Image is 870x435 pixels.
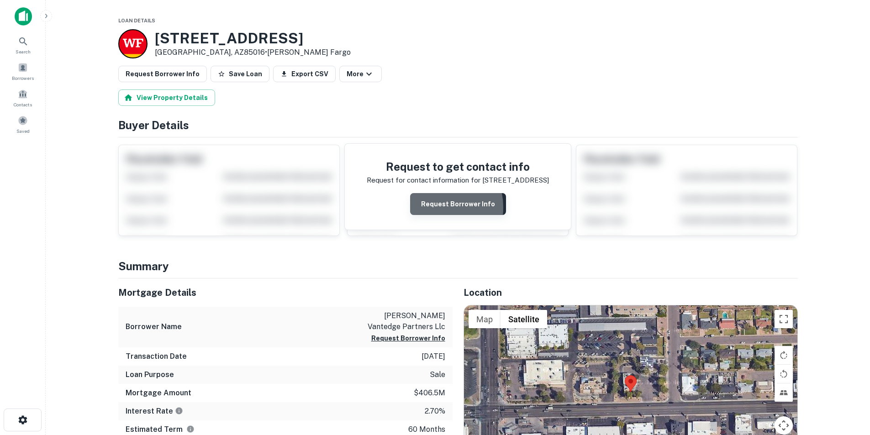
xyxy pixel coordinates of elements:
[3,59,43,84] a: Borrowers
[408,424,445,435] p: 60 months
[3,32,43,57] a: Search
[367,175,480,186] p: Request for contact information for
[155,47,351,58] p: [GEOGRAPHIC_DATA], AZ85016 •
[118,66,207,82] button: Request Borrower Info
[414,388,445,398] p: $406.5m
[118,117,798,133] h4: Buyer Details
[126,369,174,380] h6: Loan Purpose
[775,310,793,328] button: Toggle fullscreen view
[501,310,547,328] button: Show satellite imagery
[410,193,506,215] button: Request Borrower Info
[186,425,195,433] svg: Term is based on a standard schedule for this type of loan.
[118,18,155,23] span: Loan Details
[12,74,34,82] span: Borrowers
[464,286,798,299] h5: Location
[273,66,336,82] button: Export CSV
[469,310,501,328] button: Show street map
[775,346,793,364] button: Rotate map clockwise
[775,416,793,435] button: Map camera controls
[15,7,32,26] img: capitalize-icon.png
[118,286,453,299] h5: Mortgage Details
[363,310,445,332] p: [PERSON_NAME] vantedge partners llc
[367,158,549,175] h4: Request to get contact info
[3,85,43,110] a: Contacts
[3,112,43,136] a: Saved
[126,388,191,398] h6: Mortgage Amount
[126,406,183,417] h6: Interest Rate
[126,424,195,435] h6: Estimated Term
[339,66,382,82] button: More
[371,333,445,344] button: Request Borrower Info
[425,406,445,417] p: 2.70%
[126,321,182,332] h6: Borrower Name
[16,48,31,55] span: Search
[16,127,30,135] span: Saved
[126,351,187,362] h6: Transaction Date
[775,383,793,402] button: Tilt map
[422,351,445,362] p: [DATE]
[775,365,793,383] button: Rotate map counterclockwise
[824,362,870,406] iframe: Chat Widget
[175,407,183,415] svg: The interest rates displayed on the website are for informational purposes only and may be report...
[118,89,215,106] button: View Property Details
[211,66,269,82] button: Save Loan
[482,175,549,186] p: [STREET_ADDRESS]
[155,30,351,47] h3: [STREET_ADDRESS]
[14,101,32,108] span: Contacts
[267,48,351,57] a: [PERSON_NAME] Fargo
[118,258,798,274] h4: Summary
[430,369,445,380] p: sale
